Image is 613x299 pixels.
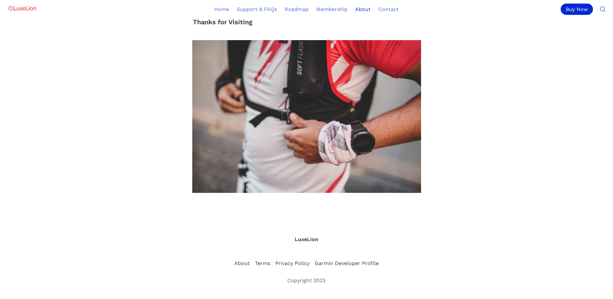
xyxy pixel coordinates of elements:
[8,2,37,15] img: Logo
[192,40,421,193] img: image
[255,260,270,266] p: Terms
[275,260,310,266] p: Privacy Policy
[192,17,421,27] h3: Thanks for Visiting
[254,260,271,267] a: Terms
[295,236,318,242] span: LuxeLion
[234,260,250,266] p: About
[275,260,310,267] a: Privacy Policy
[287,277,325,283] p: Copyright 2023
[295,236,318,252] a: LuxeLion
[561,4,593,15] div: Buy Now
[561,4,596,15] a: Buy Now
[315,260,379,266] p: Garmin Developer Profile
[234,260,250,267] a: About
[314,260,379,267] a: Garmin Developer Profile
